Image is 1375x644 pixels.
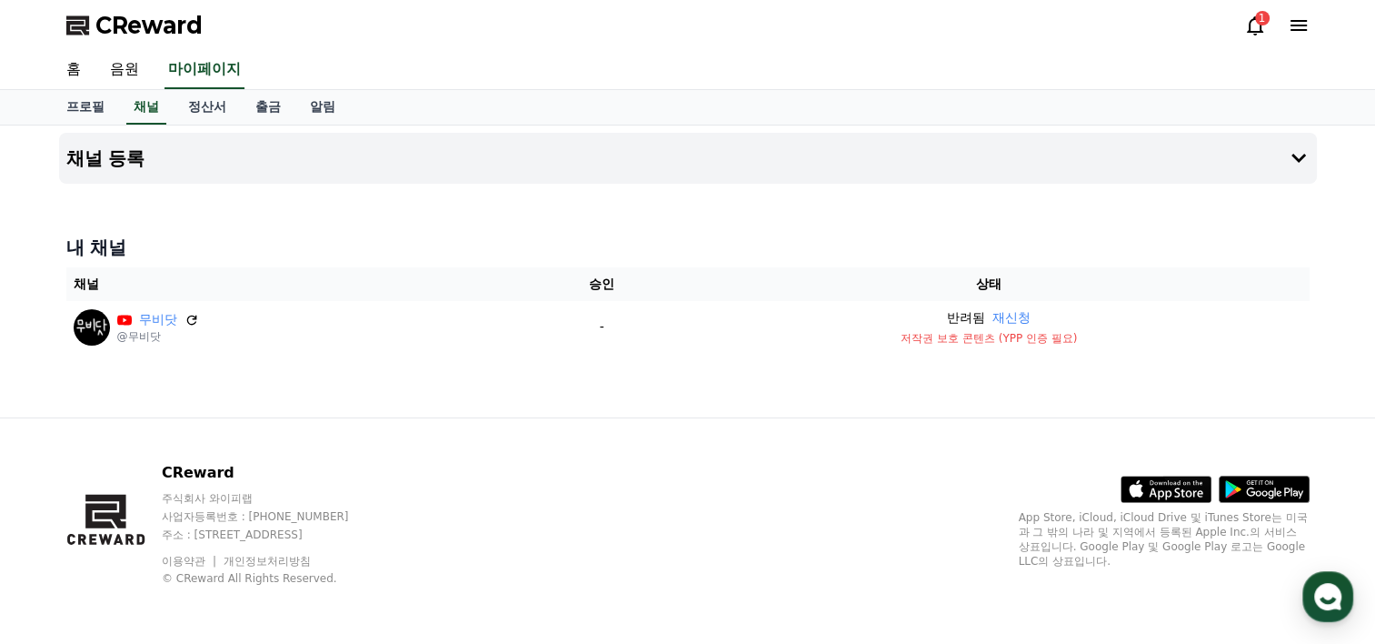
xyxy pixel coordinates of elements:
div: 1 [1255,11,1270,25]
p: App Store, iCloud, iCloud Drive 및 iTunes Store는 미국과 그 밖의 나라 및 지역에서 등록된 Apple Inc.의 서비스 상표입니다. Goo... [1019,510,1310,569]
p: - [543,317,662,337]
a: 정산서 [174,90,241,125]
a: 채널 [126,90,166,125]
a: 음원 [95,51,154,89]
p: 저작권 보호 콘텐츠 (YPP 인증 필요) [676,331,1302,346]
button: 재신청 [992,308,1031,327]
p: © CReward All Rights Reserved. [162,571,384,586]
p: CReward [162,462,384,484]
img: 무비닷 [74,309,110,346]
span: 홈 [57,520,68,535]
a: 대화 [120,493,234,538]
a: 1 [1244,15,1266,36]
th: 상태 [669,267,1310,301]
th: 채널 [66,267,535,301]
h4: 채널 등록 [66,148,145,168]
a: 개인정보처리방침 [224,555,311,568]
h4: 내 채널 [66,235,1310,260]
p: @무비닷 [117,329,199,344]
span: 대화 [166,521,188,536]
th: 승인 [535,267,669,301]
a: 출금 [241,90,295,125]
p: 사업자등록번호 : [PHONE_NUMBER] [162,509,384,524]
a: 이용약관 [162,555,219,568]
a: 프로필 [52,90,119,125]
p: 주소 : [STREET_ADDRESS] [162,528,384,542]
button: 채널 등록 [59,133,1317,184]
span: 설정 [281,520,303,535]
p: 주식회사 와이피랩 [162,491,384,506]
a: 알림 [295,90,350,125]
a: 설정 [234,493,349,538]
a: 무비닷 [139,310,177,329]
span: CReward [95,11,203,40]
a: 홈 [52,51,95,89]
p: 반려됨 [947,308,985,327]
a: CReward [66,11,203,40]
a: 마이페이지 [164,51,244,89]
a: 홈 [5,493,120,538]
